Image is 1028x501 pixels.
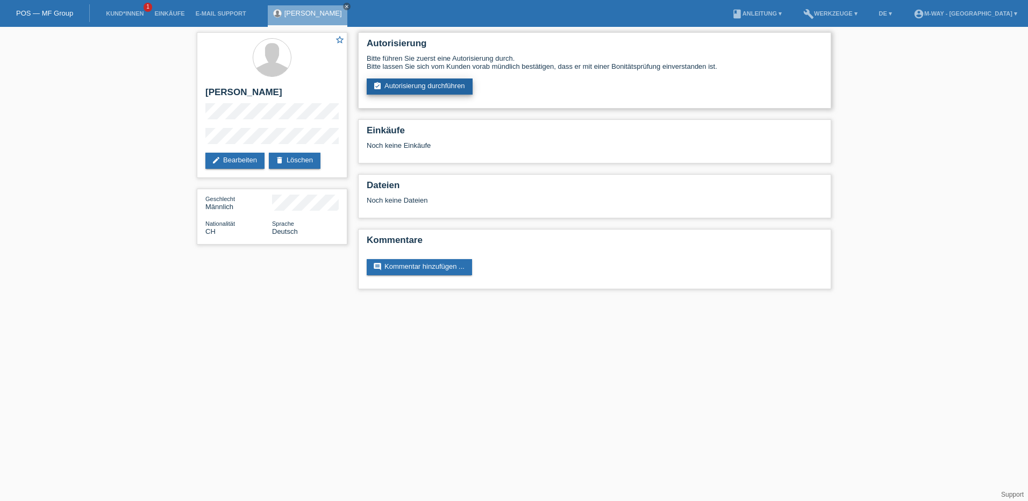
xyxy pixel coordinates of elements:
i: build [803,9,814,19]
a: Einkäufe [149,10,190,17]
a: DE ▾ [874,10,897,17]
h2: [PERSON_NAME] [205,87,339,103]
a: assignment_turned_inAutorisierung durchführen [367,78,473,95]
div: Männlich [205,195,272,211]
a: buildWerkzeuge ▾ [798,10,863,17]
i: edit [212,156,220,164]
a: E-Mail Support [190,10,252,17]
span: Nationalität [205,220,235,227]
a: Kund*innen [101,10,149,17]
a: star_border [335,35,345,46]
a: close [343,3,351,10]
a: commentKommentar hinzufügen ... [367,259,472,275]
i: comment [373,262,382,271]
div: Noch keine Dateien [367,196,695,204]
a: editBearbeiten [205,153,265,169]
i: delete [275,156,284,164]
a: account_circlem-way - [GEOGRAPHIC_DATA] ▾ [908,10,1023,17]
i: star_border [335,35,345,45]
h2: Autorisierung [367,38,823,54]
h2: Einkäufe [367,125,823,141]
i: account_circle [913,9,924,19]
span: 1 [144,3,152,12]
a: [PERSON_NAME] [284,9,342,17]
h2: Kommentare [367,235,823,251]
i: assignment_turned_in [373,82,382,90]
h2: Dateien [367,180,823,196]
span: Schweiz [205,227,216,235]
a: Support [1001,491,1024,498]
span: Geschlecht [205,196,235,202]
a: bookAnleitung ▾ [726,10,787,17]
div: Bitte führen Sie zuerst eine Autorisierung durch. Bitte lassen Sie sich vom Kunden vorab mündlich... [367,54,823,70]
a: deleteLöschen [269,153,320,169]
i: book [732,9,743,19]
div: Noch keine Einkäufe [367,141,823,158]
a: POS — MF Group [16,9,73,17]
span: Deutsch [272,227,298,235]
i: close [344,4,349,9]
span: Sprache [272,220,294,227]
